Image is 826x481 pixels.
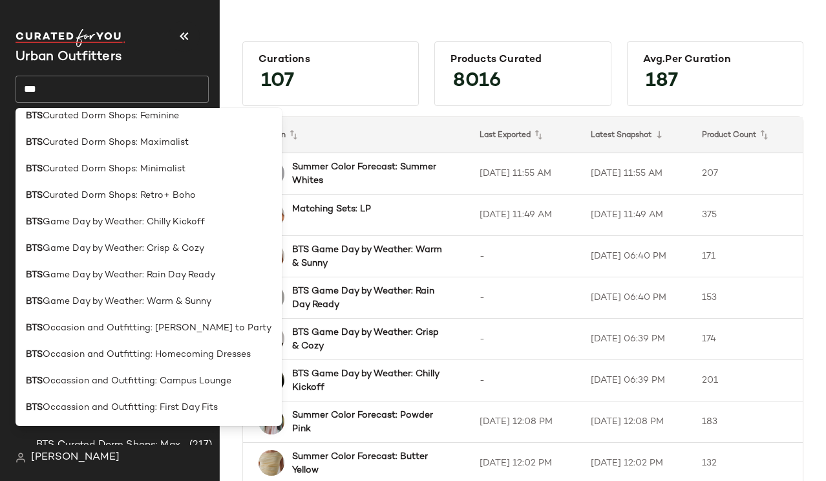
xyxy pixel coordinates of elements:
b: BTS [26,321,43,335]
div: Avg.per Curation [643,54,787,66]
b: Summer Color Forecast: Summer Whites [292,160,446,187]
b: BTS [26,374,43,388]
td: - [469,236,580,277]
span: 8016 [440,58,514,105]
td: [DATE] 06:39 PM [580,319,692,360]
td: [DATE] 11:55 AM [580,153,692,195]
span: Game Day by Weather: Crisp & Cozy [43,242,204,255]
span: Curated Dorm Shops: Retro+ Boho [43,189,196,202]
span: Occasion and Outfitting: [PERSON_NAME] to Party [43,321,271,335]
td: [DATE] 12:08 PM [469,401,580,443]
span: Occassion and Outfitting: Campus Lounge [43,374,231,388]
b: BTS [26,401,43,414]
span: Curated Dorm Shops: Maximalist [43,136,189,149]
td: - [469,319,580,360]
span: Game Day by Weather: Warm & Sunny [43,295,211,308]
td: [DATE] 11:55 AM [469,153,580,195]
b: BTS [26,295,43,308]
b: Summer Color Forecast: Powder Pink [292,409,446,436]
td: 207 [692,153,803,195]
span: 107 [248,58,307,105]
img: cfy_white_logo.C9jOOHJF.svg [16,29,125,47]
b: BTS [26,189,43,202]
div: Products Curated [450,54,595,66]
span: [PERSON_NAME] [31,450,120,465]
span: Game Day by Weather: Rain Day Ready [43,268,215,282]
th: Latest Snapshot [580,117,692,153]
td: [DATE] 06:40 PM [580,277,692,319]
b: BTS [26,348,43,361]
th: Last Exported [469,117,580,153]
td: [DATE] 11:49 AM [580,195,692,236]
span: Occassion and Outfitting: First Day Fits [43,401,218,414]
span: Occasion and Outfitting: Homecoming Dresses [43,348,251,361]
b: Matching Sets: LP [292,202,371,216]
td: [DATE] 11:49 AM [469,195,580,236]
b: BTS [26,162,43,176]
td: [DATE] 06:40 PM [580,236,692,277]
b: BTS [26,215,43,229]
b: BTS Game Day by Weather: Chilly Kickoff [292,367,446,394]
b: BTS [26,109,43,123]
span: Game Day by Weather: Chilly Kickoff [43,215,205,229]
div: Curations [259,54,403,66]
span: Curated Dorm Shops: Feminine [43,109,179,123]
b: BTS [26,268,43,282]
td: 153 [692,277,803,319]
td: - [469,277,580,319]
img: svg%3e [16,453,26,463]
span: (217) [187,438,212,453]
td: 183 [692,401,803,443]
td: [DATE] 12:08 PM [580,401,692,443]
td: 375 [692,195,803,236]
b: BTS Game Day by Weather: Crisp & Cozy [292,326,446,353]
span: Curated Dorm Shops: Minimalist [43,162,185,176]
span: BTS Curated Dorm Shops: Maximalist [36,438,187,453]
b: BTS [26,136,43,149]
td: - [469,360,580,401]
td: [DATE] 06:39 PM [580,360,692,401]
b: BTS Game Day by Weather: Rain Day Ready [292,284,446,312]
td: 201 [692,360,803,401]
b: Summer Color Forecast: Butter Yellow [292,450,446,477]
b: BTS Game Day by Weather: Warm & Sunny [292,243,446,270]
th: Curation [243,117,469,153]
b: BTS [26,242,43,255]
th: Product Count [692,117,803,153]
span: Current Company Name [16,50,122,64]
td: 174 [692,319,803,360]
td: 171 [692,236,803,277]
span: 187 [633,58,691,105]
